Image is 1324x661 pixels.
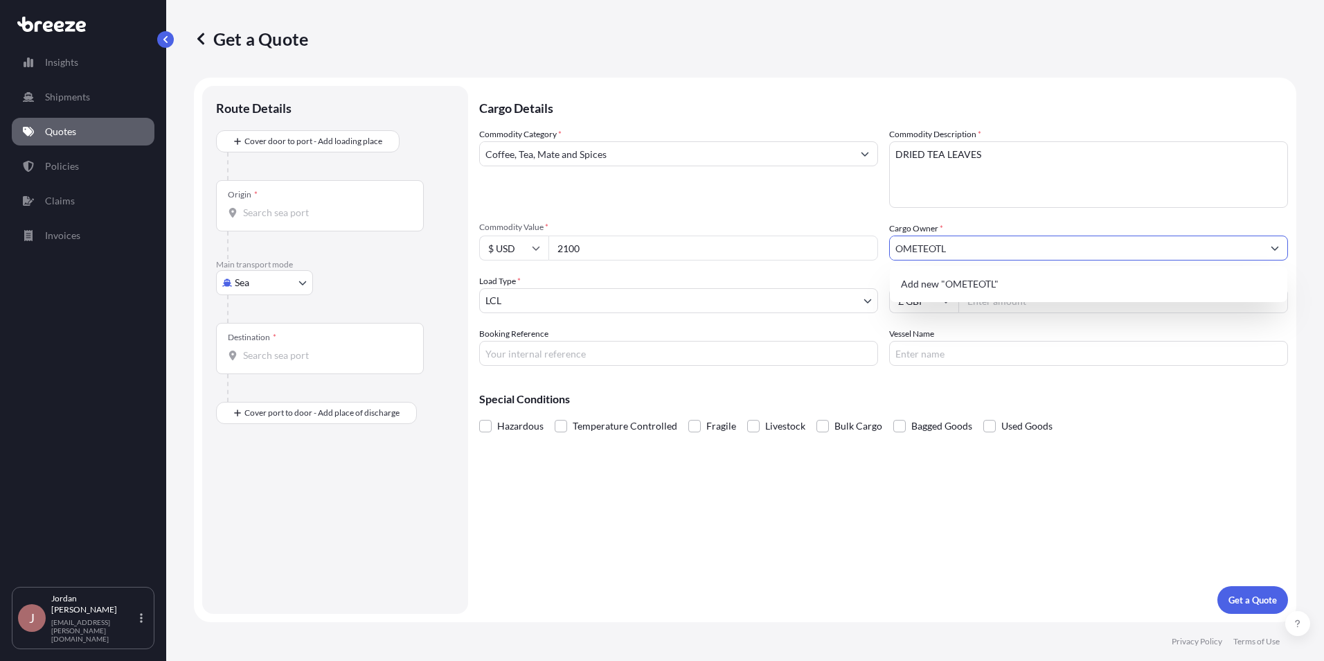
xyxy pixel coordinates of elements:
p: Get a Quote [1228,593,1277,607]
button: Select transport [216,270,313,295]
input: Full name [890,236,1262,261]
div: Suggestions [895,272,1282,297]
label: Commodity Description [889,127,981,141]
p: Claims [45,194,75,208]
input: Origin [243,206,406,220]
button: Show suggestions [1262,236,1287,261]
span: Bagged Goods [911,416,972,437]
span: Commodity Value [479,222,878,233]
p: Privacy Policy [1172,636,1222,647]
span: Add new "OMETEOTL" [901,277,999,291]
p: Route Details [216,100,292,116]
p: Cargo Details [479,86,1288,127]
label: Vessel Name [889,327,934,341]
input: Your internal reference [479,341,878,366]
p: Invoices [45,229,80,243]
label: Booking Reference [479,327,548,341]
span: Hazardous [497,416,544,437]
div: Origin [228,189,258,200]
p: Terms of Use [1233,636,1280,647]
p: Quotes [45,125,76,139]
span: Livestock [765,416,805,437]
span: Freight Cost [889,274,1288,285]
span: Fragile [706,416,736,437]
p: [EMAIL_ADDRESS][PERSON_NAME][DOMAIN_NAME] [51,618,137,643]
span: J [29,611,35,625]
p: Shipments [45,90,90,104]
span: Cover port to door - Add place of discharge [244,406,400,420]
span: Load Type [479,274,521,288]
input: Enter name [889,341,1288,366]
p: Jordan [PERSON_NAME] [51,593,137,615]
input: Select a commodity type [480,141,852,166]
p: Special Conditions [479,394,1288,405]
input: Type amount [548,236,878,261]
p: Insights [45,55,78,69]
span: Sea [235,276,249,290]
p: Get a Quote [194,28,308,50]
button: Show suggestions [852,141,877,166]
span: Temperature Controlled [573,416,677,437]
span: Used Goods [1001,416,1053,437]
span: LCL [485,294,501,308]
label: Cargo Owner [889,222,943,236]
span: Bulk Cargo [834,416,882,437]
div: Destination [228,332,276,343]
p: Policies [45,159,79,173]
label: Commodity Category [479,127,562,141]
input: Destination [243,349,406,362]
span: Cover door to port - Add loading place [244,134,382,148]
p: Main transport mode [216,259,454,270]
